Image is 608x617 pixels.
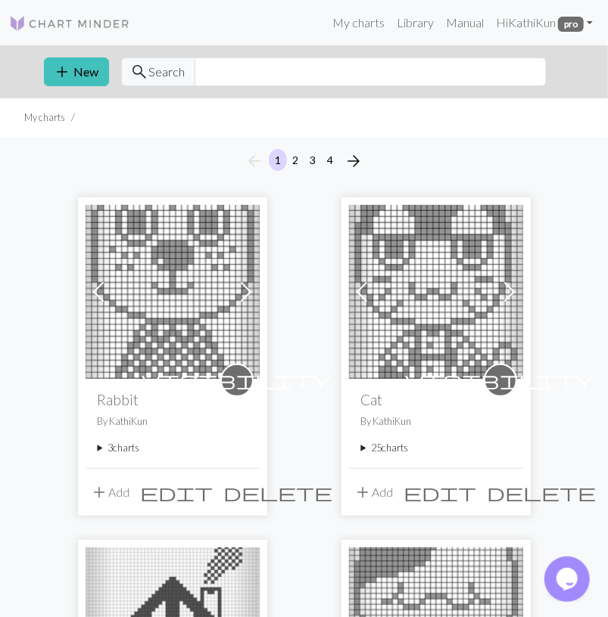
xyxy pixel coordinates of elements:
[326,8,391,38] a: My charts
[406,365,595,395] i: private
[239,149,369,173] nav: Page navigation
[558,17,584,32] span: pro
[490,8,599,38] a: HiKathiKun pro
[86,205,260,379] img: Gabi
[361,414,511,429] p: By KathiKun
[142,365,332,395] i: private
[136,478,219,507] button: Edit
[338,149,369,173] button: Next
[440,8,490,38] a: Manual
[304,149,322,171] button: 3
[98,391,248,408] h2: Rabbit
[98,414,248,429] p: By KathiKun
[141,482,214,503] span: edit
[488,482,597,503] span: delete
[86,283,260,297] a: Gabi
[131,61,149,82] span: search
[141,483,214,501] i: Edit
[404,483,477,501] i: Edit
[24,110,65,125] li: My charts
[544,557,593,602] iframe: chat widget
[345,150,363,172] span: arrow_forward
[149,63,186,81] span: Search
[286,149,304,171] button: 2
[54,61,72,82] span: add
[142,368,332,392] span: visibility
[361,391,511,408] h2: Cat
[91,482,109,503] span: add
[269,149,287,171] button: 1
[219,478,338,507] button: Delete
[224,482,333,503] span: delete
[345,152,363,170] i: Next
[349,205,523,379] img: Punchy
[349,478,399,507] button: Add
[399,478,482,507] button: Edit
[482,478,602,507] button: Delete
[361,441,511,455] summary: 25charts
[86,478,136,507] button: Add
[98,441,248,455] summary: 3charts
[44,57,109,86] button: New
[354,482,373,503] span: add
[391,8,440,38] a: Library
[406,368,595,392] span: visibility
[404,482,477,503] span: edit
[349,283,523,297] a: Punchy
[321,149,339,171] button: 4
[9,14,130,33] img: Logo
